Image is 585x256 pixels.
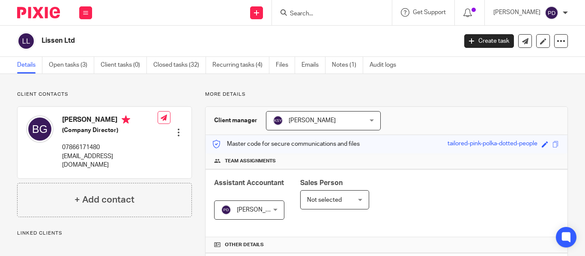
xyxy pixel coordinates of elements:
[493,8,540,17] p: [PERSON_NAME]
[17,32,35,50] img: svg%3E
[122,115,130,124] i: Primary
[307,197,342,203] span: Not selected
[301,57,325,74] a: Emails
[413,9,446,15] span: Get Support
[237,207,284,213] span: [PERSON_NAME]
[545,6,558,20] img: svg%3E
[464,34,514,48] a: Create task
[276,57,295,74] a: Files
[214,116,257,125] h3: Client manager
[153,57,206,74] a: Closed tasks (32)
[225,241,264,248] span: Other details
[205,91,568,98] p: More details
[75,193,134,206] h4: + Add contact
[62,126,158,135] h5: (Company Director)
[17,57,42,74] a: Details
[49,57,94,74] a: Open tasks (3)
[225,158,276,165] span: Team assignments
[62,143,158,152] p: 07866171480
[212,140,360,148] p: Master code for secure communications and files
[273,115,283,126] img: svg%3E
[42,36,370,45] h2: Lissen Ltd
[370,57,403,74] a: Audit logs
[448,139,537,149] div: tailored-pink-polka-dotted-people
[17,91,192,98] p: Client contacts
[289,118,336,124] span: [PERSON_NAME]
[62,115,158,126] h4: [PERSON_NAME]
[17,7,60,18] img: Pixie
[17,230,192,237] p: Linked clients
[101,57,147,74] a: Client tasks (0)
[332,57,363,74] a: Notes (1)
[26,115,54,143] img: svg%3E
[289,10,366,18] input: Search
[212,57,269,74] a: Recurring tasks (4)
[62,152,158,170] p: [EMAIL_ADDRESS][DOMAIN_NAME]
[221,205,231,215] img: svg%3E
[300,179,343,186] span: Sales Person
[214,179,284,186] span: Assistant Accountant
